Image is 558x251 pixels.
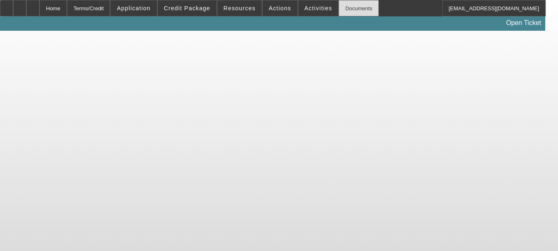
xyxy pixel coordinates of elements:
span: Application [117,5,150,11]
button: Application [111,0,157,16]
button: Activities [298,0,339,16]
button: Actions [263,0,297,16]
span: Activities [304,5,332,11]
a: Open Ticket [503,16,544,30]
span: Credit Package [164,5,210,11]
span: Actions [269,5,291,11]
button: Resources [217,0,262,16]
span: Resources [224,5,256,11]
button: Credit Package [158,0,217,16]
